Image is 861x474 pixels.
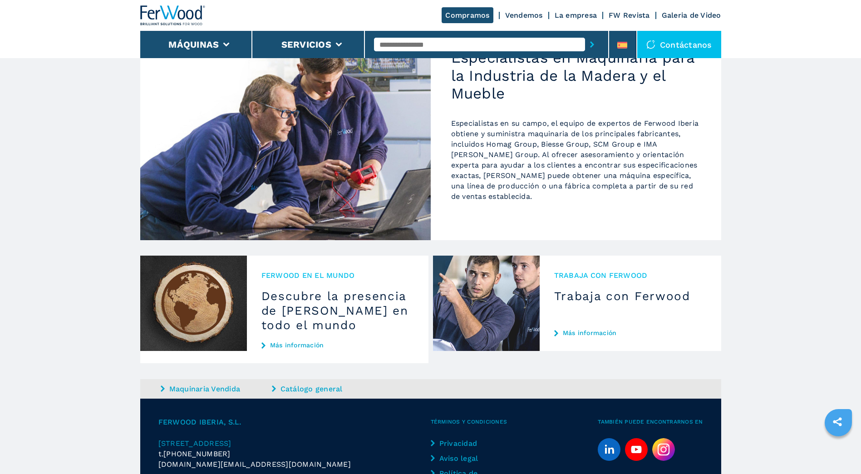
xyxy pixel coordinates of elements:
img: Ferwood [140,5,206,25]
span: Ferwood en el mundo [261,270,414,281]
span: Trabaja con Ferwood [554,270,707,281]
div: t. [158,449,431,459]
a: Más información [554,329,707,336]
a: Aviso legal [431,453,496,464]
a: youtube [625,438,648,461]
span: [PHONE_NUMBER] [163,449,231,459]
a: Maquinaria Vendida [161,384,270,394]
p: Especialistas en su campo, el equipo de expertos de Ferwood Iberia obtiene y suministra maquinari... [451,118,701,202]
img: Trabaja con Ferwood [433,256,540,351]
span: [STREET_ADDRESS] [158,439,231,448]
span: También puede encontrarnos en [598,417,703,427]
a: linkedin [598,438,620,461]
span: Ferwood Iberia, S.L. [158,417,431,427]
h3: Descubre la presencia de [PERSON_NAME] en todo el mundo [261,289,414,332]
iframe: Chat [822,433,854,467]
img: Contáctanos [646,40,655,49]
img: Instagram [652,438,675,461]
a: Compramos [442,7,493,23]
a: Más información [261,341,414,349]
img: Descubre la presencia de Ferwood en todo el mundo [140,256,247,351]
div: Contáctanos [637,31,721,58]
span: Términos y condiciones [431,417,598,427]
span: [DOMAIN_NAME][EMAIL_ADDRESS][DOMAIN_NAME] [158,459,351,469]
button: Servicios [281,39,331,50]
button: submit-button [585,34,599,55]
h3: Trabaja con Ferwood [554,289,707,303]
a: [STREET_ADDRESS] [158,438,431,449]
button: Máquinas [168,39,219,50]
a: Vendemos [505,11,543,20]
h2: Especialistas en Maquinaria para la Industria de la Madera y el Mueble [451,49,701,103]
img: Especialistas en Maquinaria para la Industria de la Madera y el Mueble [140,24,431,240]
a: Privacidad [431,438,496,449]
a: La empresa [555,11,597,20]
a: FW Revista [609,11,650,20]
a: Galeria de Video [662,11,721,20]
a: Catálogo general [272,384,381,394]
a: sharethis [826,410,849,433]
